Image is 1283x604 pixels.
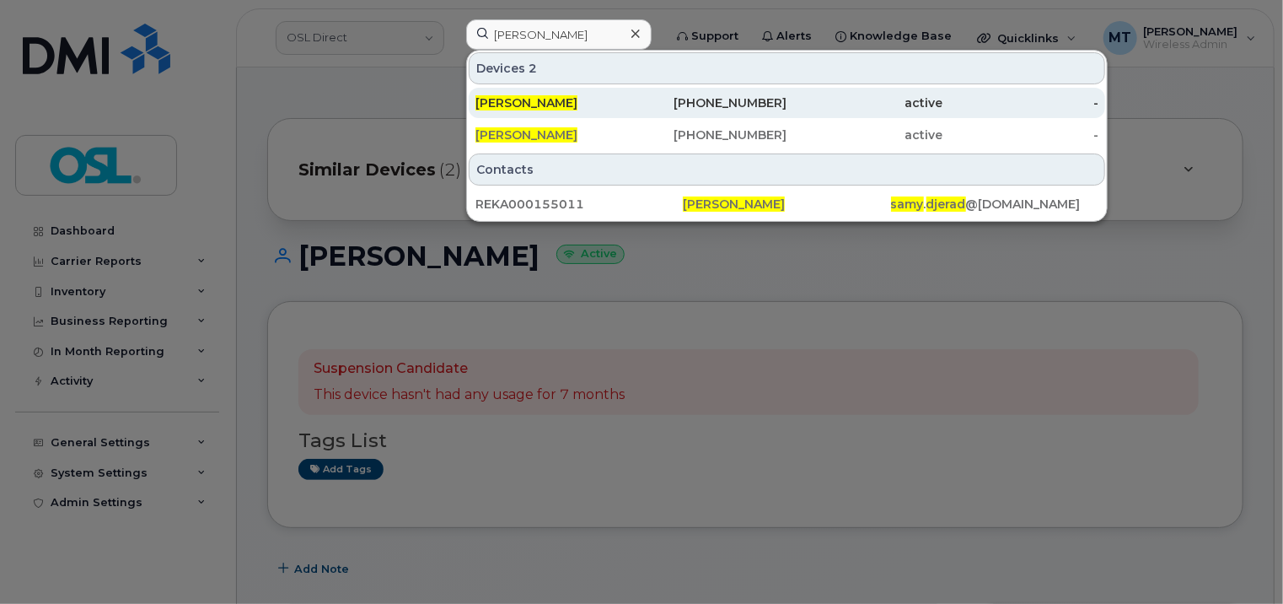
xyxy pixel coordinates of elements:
[891,196,1098,213] div: . @[DOMAIN_NAME]
[475,196,683,213] div: REKA000155011
[787,127,943,143] div: active
[631,127,787,143] div: [PHONE_NUMBER]
[469,189,1105,219] a: REKA000155011[PERSON_NAME]samy.djerad@[DOMAIN_NAME]
[469,120,1105,150] a: [PERSON_NAME][PHONE_NUMBER]active-
[926,197,966,212] span: djerad
[475,127,577,143] span: [PERSON_NAME]
[787,94,943,111] div: active
[469,88,1105,118] a: [PERSON_NAME][PHONE_NUMBER]active-
[469,52,1105,84] div: Devices
[942,127,1098,143] div: -
[529,60,537,77] span: 2
[469,154,1105,186] div: Contacts
[475,95,577,111] span: [PERSON_NAME]
[631,94,787,111] div: [PHONE_NUMBER]
[891,197,924,212] span: samy
[683,197,785,212] span: [PERSON_NAME]
[942,94,1098,111] div: -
